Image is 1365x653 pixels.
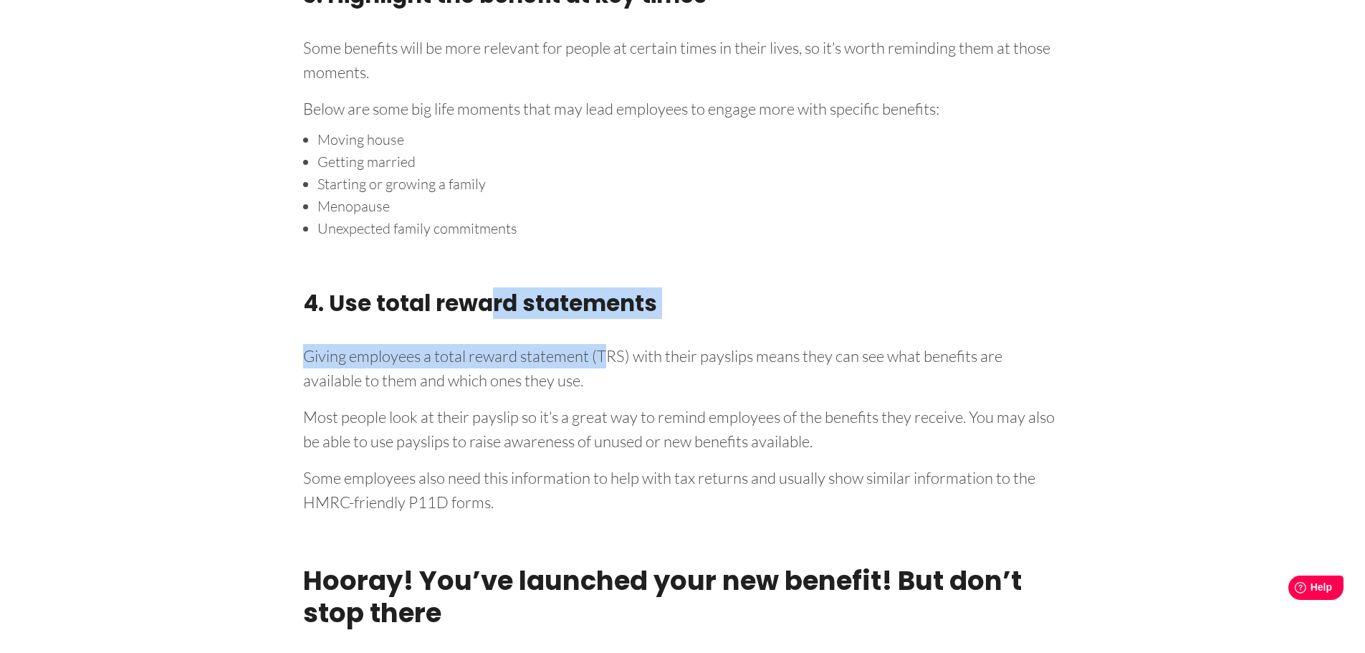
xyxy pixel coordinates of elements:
li: Unexpected family commitments [317,217,1063,239]
p: Giving employees a total reward statement (TRS) with their payslips means they can see what benef... [303,339,1063,393]
p: Most people look at their payslip so it’s a great way to remind employees of the benefits they re... [303,400,1063,454]
iframe: Help widget launcher [1237,570,1349,610]
p: Below are some big life moments that may lead employees to engage more with specific benefits: [303,92,1063,121]
li: Getting married [317,151,1063,173]
li: Moving house [317,128,1063,151]
li: Starting or growing a family [317,173,1063,195]
li: Menopause [317,195,1063,217]
strong: 4. Use total reward statements [303,287,657,319]
p: Some employees also need this information to help with tax returns and usually show similar infor... [303,461,1063,515]
p: Some benefits will be more relevant for people at certain times in their lives, so it’s worth rem... [303,31,1063,85]
strong: Hooray! You’ve launched your new benefit! But don’t stop there [303,562,1022,631]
